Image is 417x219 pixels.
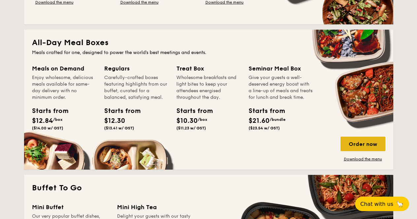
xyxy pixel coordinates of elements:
span: $21.60 [249,117,270,125]
div: Starts from [176,106,206,116]
div: Treat Box [176,64,241,73]
span: $12.84 [32,117,53,125]
div: Starts from [32,106,62,116]
span: Chat with us [360,201,393,207]
div: Give your guests a well-deserved energy boost with a line-up of meals and treats for lunch and br... [249,74,313,101]
div: Enjoy wholesome, delicious meals available for same-day delivery with no minimum order. [32,74,96,101]
h2: All-Day Meal Boxes [32,38,385,48]
div: Starts from [249,106,278,116]
div: Carefully-crafted boxes featuring highlights from our buffet, curated for a balanced, satisfying ... [104,74,168,101]
div: Order now [341,137,385,151]
div: Regulars [104,64,168,73]
span: /box [198,117,207,122]
div: Wholesome breakfasts and light bites to keep your attendees energised throughout the day. [176,74,241,101]
span: $10.30 [176,117,198,125]
span: ($13.41 w/ GST) [104,126,134,130]
div: Meals crafted for one, designed to power the world's best meetings and events. [32,49,385,56]
span: /bundle [270,117,285,122]
span: ($23.54 w/ GST) [249,126,280,130]
h2: Buffet To Go [32,183,385,193]
div: Mini High Tea [117,203,194,212]
a: Download the menu [341,156,385,162]
div: Seminar Meal Box [249,64,313,73]
span: ($14.00 w/ GST) [32,126,63,130]
button: Chat with us🦙 [355,197,409,211]
span: $12.30 [104,117,125,125]
div: Meals on Demand [32,64,96,73]
span: ($11.23 w/ GST) [176,126,206,130]
span: /box [53,117,63,122]
div: Mini Buffet [32,203,109,212]
div: Starts from [104,106,134,116]
span: 🦙 [396,200,404,208]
